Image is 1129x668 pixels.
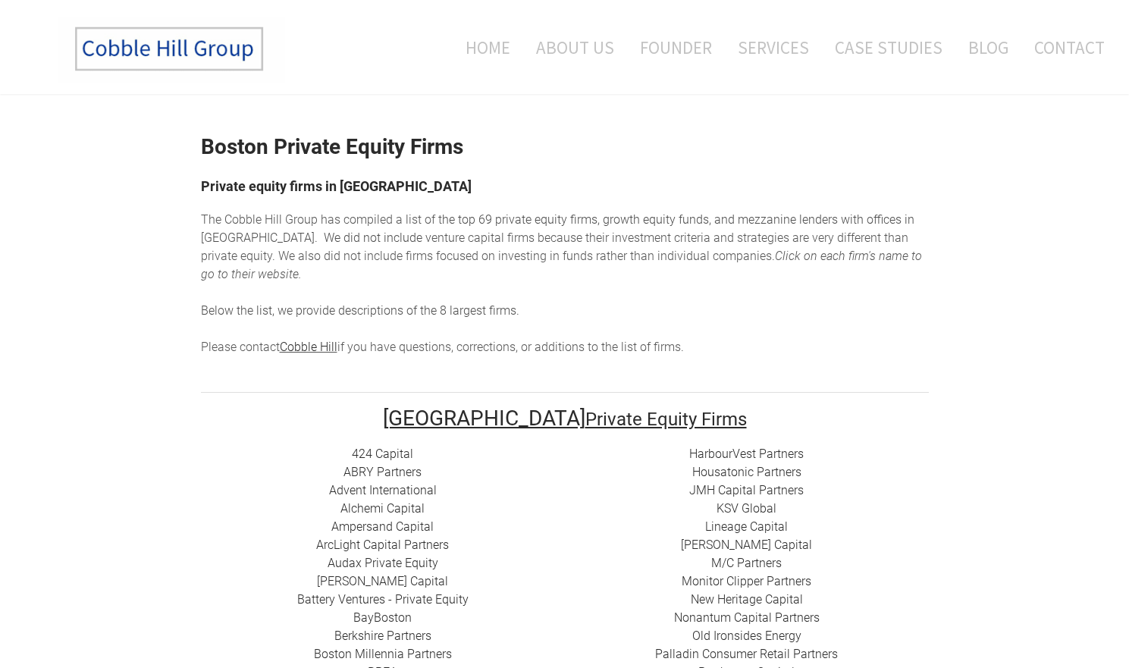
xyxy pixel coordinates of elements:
[317,574,448,588] a: [PERSON_NAME] Capital
[201,178,472,194] font: Private equity firms in [GEOGRAPHIC_DATA]
[957,16,1020,79] a: Blog
[692,465,801,479] a: Housatonic Partners
[705,519,788,534] a: Lineage Capital
[280,340,337,354] a: Cobble Hill
[201,231,908,263] span: enture capital firms because their investment criteria and strategies are very different than pri...
[201,211,929,356] div: he top 69 private equity firms, growth equity funds, and mezzanine lenders with offices in [GEOGR...
[691,592,803,607] a: New Heritage Capital
[201,340,684,354] span: Please contact if you have questions, corrections, or additions to the list of firms.
[334,629,431,643] a: Berkshire Partners
[352,447,413,461] a: 424 Capital
[201,212,442,227] span: The Cobble Hill Group has compiled a list of t
[314,647,452,661] a: Boston Millennia Partners
[674,610,820,625] a: Nonantum Capital Partners
[689,483,804,497] a: ​JMH Capital Partners
[823,16,954,79] a: Case Studies
[525,16,626,79] a: About Us
[1023,16,1105,79] a: Contact
[692,629,801,643] a: ​Old Ironsides Energy
[328,556,438,570] a: Audax Private Equity
[58,16,285,83] img: The Cobble Hill Group LLC
[353,610,412,625] a: BayBoston
[726,16,820,79] a: Services
[711,556,782,570] a: ​M/C Partners
[316,538,449,552] a: ​ArcLight Capital Partners
[717,501,776,516] a: ​KSV Global
[329,483,437,497] a: Advent International
[201,249,922,281] em: Click on each firm's name to go to their website.
[681,538,812,552] a: [PERSON_NAME] Capital
[629,16,723,79] a: Founder
[343,465,422,479] a: ​ABRY Partners
[383,406,585,431] font: [GEOGRAPHIC_DATA]
[201,134,463,159] strong: Boston Private Equity Firms
[585,409,747,430] font: Private Equity Firms
[689,447,804,461] a: HarbourVest Partners
[443,16,522,79] a: Home
[340,501,425,516] a: Alchemi Capital
[297,592,469,607] a: Battery Ventures - Private Equity
[655,647,838,661] a: Palladin Consumer Retail Partners
[331,519,434,534] a: ​Ampersand Capital
[682,574,811,588] a: ​Monitor Clipper Partners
